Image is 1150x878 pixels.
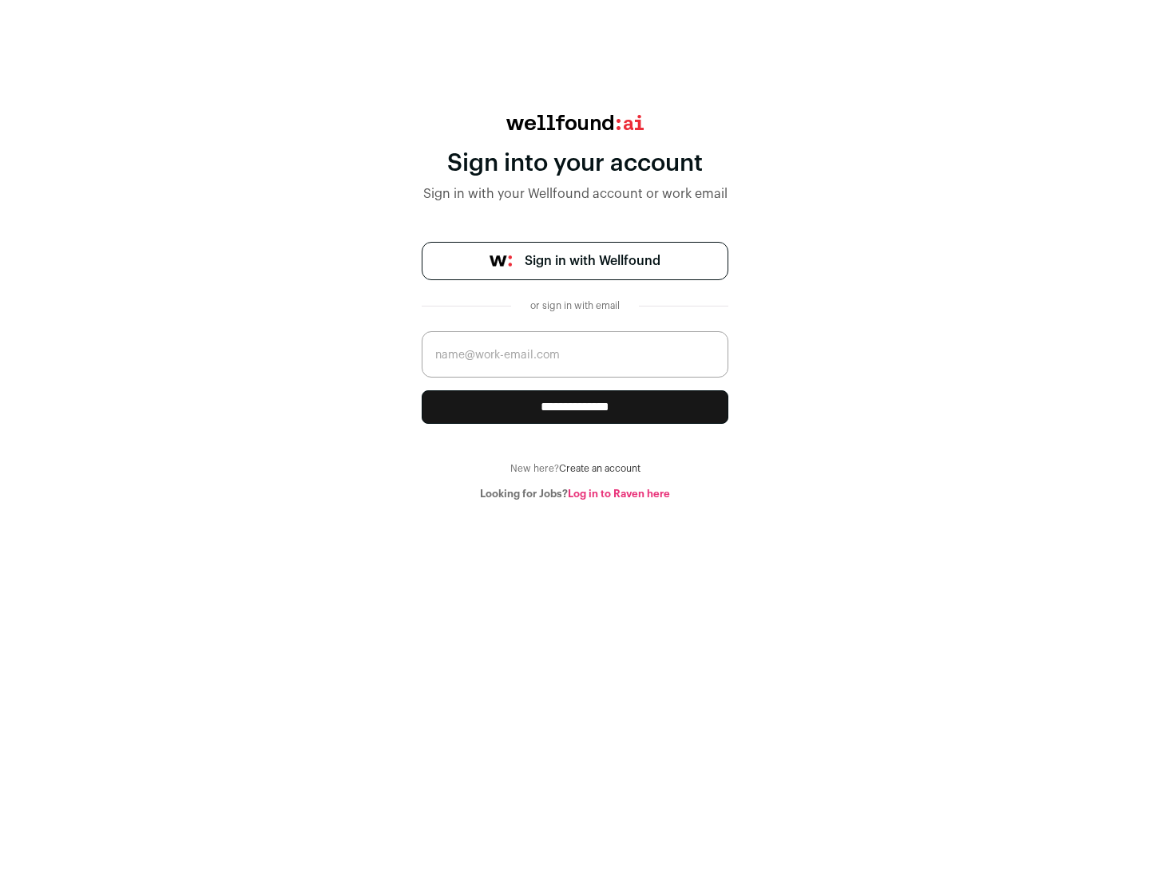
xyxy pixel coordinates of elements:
[568,488,670,499] a: Log in to Raven here
[422,331,728,378] input: name@work-email.com
[524,299,626,312] div: or sign in with email
[422,462,728,475] div: New here?
[525,251,660,271] span: Sign in with Wellfound
[422,149,728,178] div: Sign into your account
[490,255,512,267] img: wellfound-symbol-flush-black-fb3c872781a75f747ccb3a119075da62bfe97bd399995f84a933054e44a575c4.png
[506,115,644,130] img: wellfound:ai
[422,242,728,280] a: Sign in with Wellfound
[559,464,640,473] a: Create an account
[422,488,728,500] div: Looking for Jobs?
[422,184,728,204] div: Sign in with your Wellfound account or work email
